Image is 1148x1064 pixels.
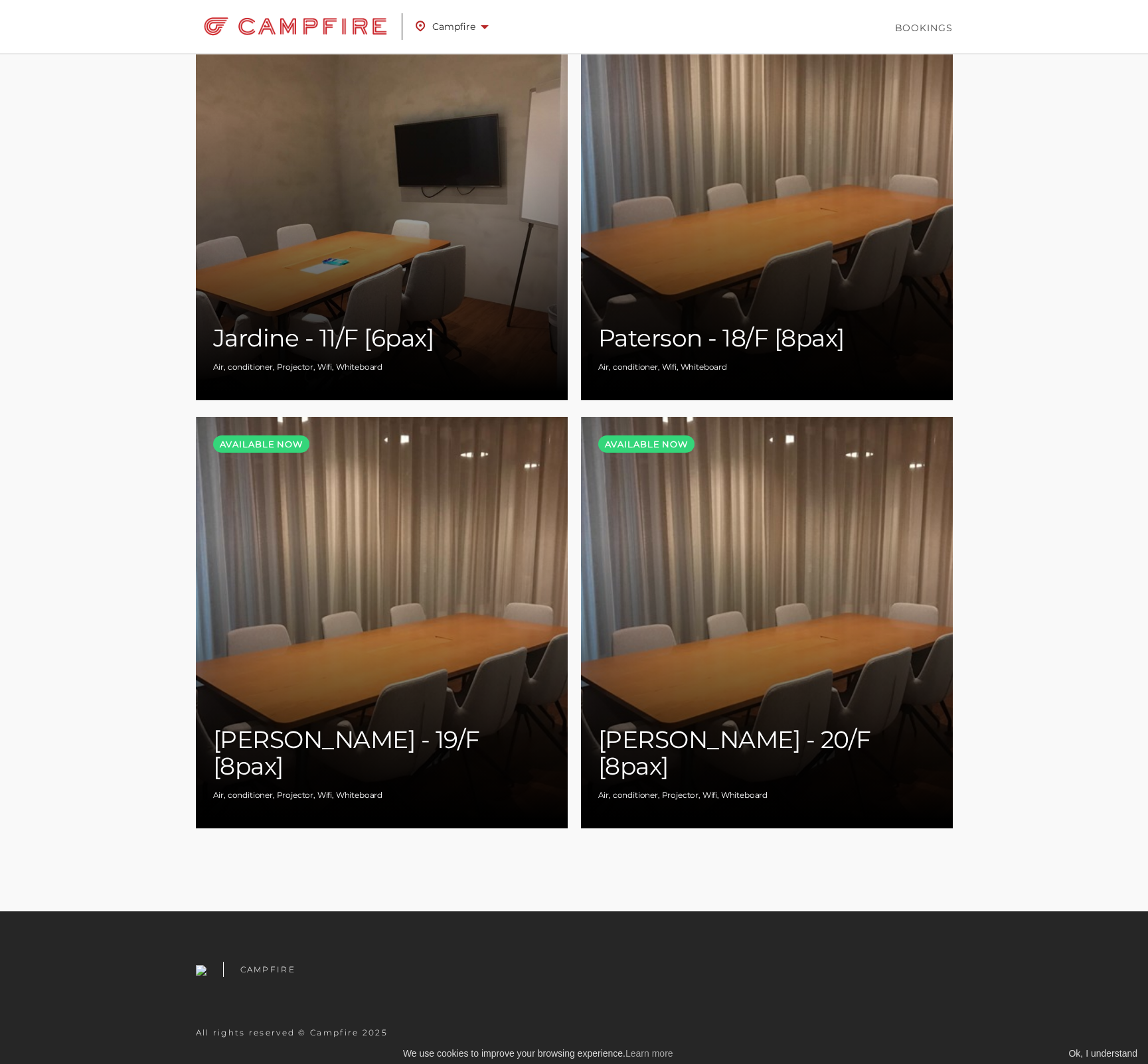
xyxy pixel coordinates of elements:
[213,790,550,800] div: Air, conditioner, Projector, Wifi, Whiteboard
[213,726,550,779] h2: [PERSON_NAME] - 19/F [8pax]
[213,325,550,351] h2: Jardine - 11/F [6pax]
[895,21,953,35] a: Bookings
[196,10,416,43] a: Campfire
[598,790,936,800] div: Air, conditioner, Projector, Wifi, Whiteboard
[598,325,936,351] h2: Paterson - 18/F [8pax]
[625,1048,673,1059] a: Learn more
[240,964,295,974] h3: Campfire
[196,13,396,40] img: Campfire
[1065,1047,1137,1061] div: Ok, I understand
[598,726,936,779] h2: [PERSON_NAME] - 20/F [8pax]
[196,965,206,976] img: Campfire-Logo-White.png
[416,18,489,35] span: Campfire
[416,11,502,42] a: Campfire
[598,362,936,372] div: Air, conditioner, Wifi, Whiteboard
[196,1027,564,1037] p: All rights reserved © Campfire 2025
[213,362,550,372] div: Air, conditioner, Projector, Wifi, Whiteboard
[598,435,695,453] span: Available now
[213,435,309,453] span: Available now
[403,1048,673,1059] span: We use cookies to improve your browsing experience.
